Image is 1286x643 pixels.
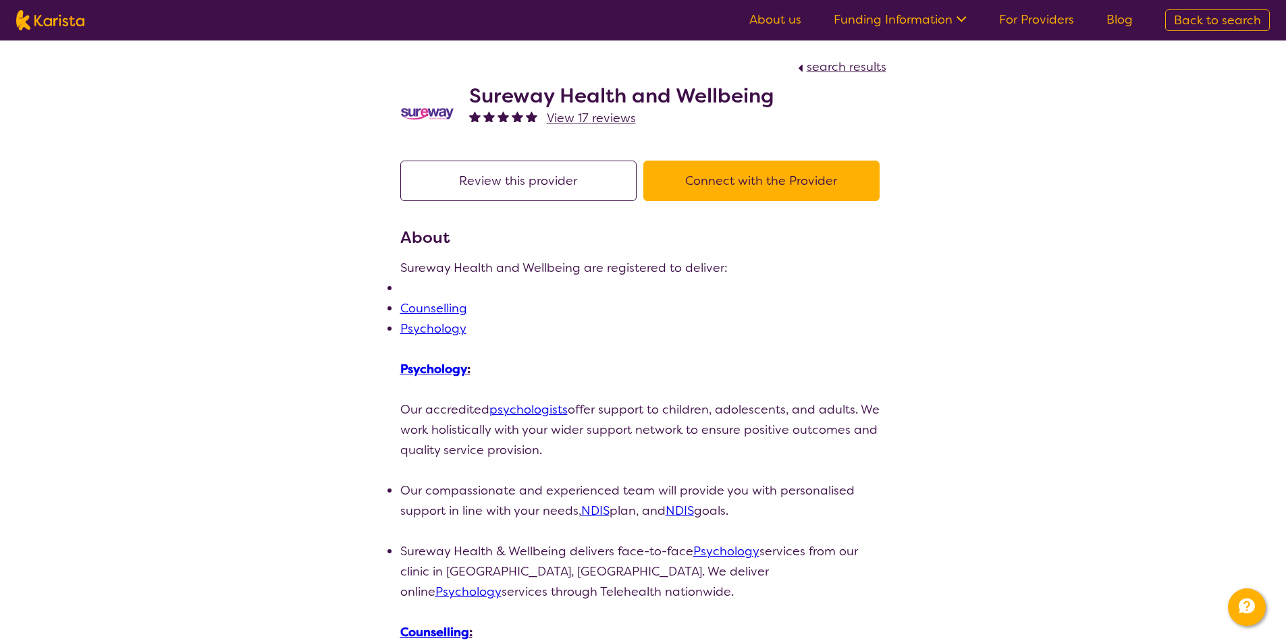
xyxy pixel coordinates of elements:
a: About us [749,11,801,28]
img: fullstar [483,111,495,122]
a: Counselling [400,624,469,640]
img: fullstar [498,111,509,122]
img: fullstar [526,111,537,122]
a: View 17 reviews [547,108,636,128]
a: Psychology [400,361,467,377]
a: Blog [1106,11,1133,28]
a: psychologists [489,401,568,418]
u: : [400,624,473,640]
img: Karista logo [16,10,84,30]
a: For Providers [999,11,1074,28]
a: NDIS [581,503,610,519]
p: Sureway Health and Wellbeing are registered to deliver: [400,258,886,278]
button: Channel Menu [1228,588,1266,626]
a: Review this provider [400,173,643,189]
li: Our compassionate and experienced team will provide you with personalised support in line with yo... [400,480,886,521]
a: Psychology [435,584,502,600]
li: Sureway Health & Wellbeing delivers face-to-face services from our clinic in [GEOGRAPHIC_DATA], [... [400,541,886,602]
a: Counselling [400,300,467,316]
button: Connect with the Provider [643,161,880,201]
a: Psychology [400,320,466,337]
h3: About [400,225,886,250]
a: Psychology [693,543,759,559]
a: NDIS [666,503,694,519]
h2: Sureway Health and Wellbeing [469,84,774,108]
button: Review this provider [400,161,637,201]
u: : [400,361,471,377]
span: View 17 reviews [547,110,636,126]
a: search results [795,59,886,75]
a: Funding Information [834,11,967,28]
a: Back to search [1165,9,1270,31]
span: Back to search [1174,12,1261,28]
p: Our accredited offer support to children, adolescents, and adults. We work holistically with your... [400,399,886,460]
img: fullstar [512,111,523,122]
a: Connect with the Provider [643,173,886,189]
img: fullstar [469,111,481,122]
span: search results [807,59,886,75]
img: nedi5p6dj3rboepxmyww.png [400,107,454,121]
